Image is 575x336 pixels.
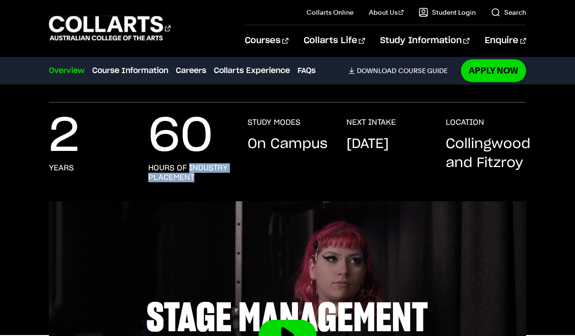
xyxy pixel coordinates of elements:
[419,8,476,17] a: Student Login
[369,8,404,17] a: About Us
[49,65,85,76] a: Overview
[49,15,171,42] div: Go to homepage
[176,65,206,76] a: Careers
[346,135,389,154] p: [DATE]
[380,25,470,56] a: Study Information
[346,118,396,127] h3: NEXT INTAKE
[461,59,526,82] a: Apply Now
[485,25,526,56] a: Enquire
[245,25,288,56] a: Courses
[304,25,365,56] a: Collarts Life
[49,163,74,173] h3: years
[446,118,484,127] h3: LOCATION
[92,65,168,76] a: Course Information
[214,65,290,76] a: Collarts Experience
[148,163,229,182] h3: hours of industry placement
[248,118,300,127] h3: STUDY MODES
[357,66,396,75] span: Download
[446,135,530,173] p: Collingwood and Fitzroy
[348,66,455,75] a: DownloadCourse Guide
[491,8,526,17] a: Search
[307,8,354,17] a: Collarts Online
[297,65,316,76] a: FAQs
[248,135,327,154] p: On Campus
[148,118,213,156] p: 60
[49,118,79,156] p: 2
